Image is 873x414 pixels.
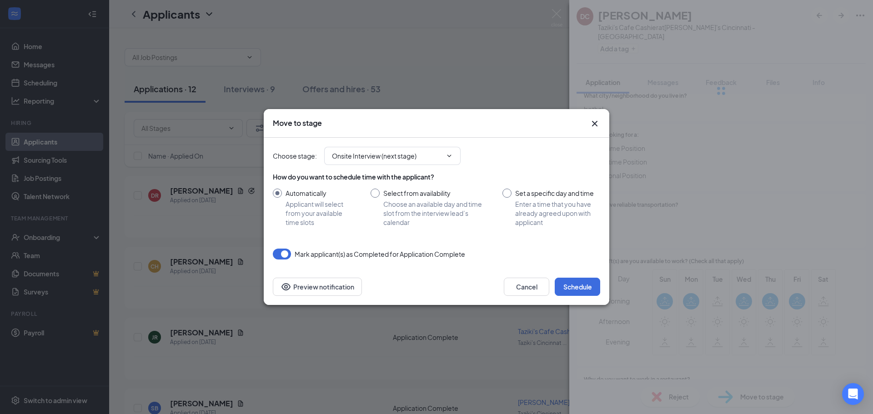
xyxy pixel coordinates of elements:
[273,118,322,128] h3: Move to stage
[555,278,600,296] button: Schedule
[589,118,600,129] svg: Cross
[504,278,549,296] button: Cancel
[589,118,600,129] button: Close
[281,281,291,292] svg: Eye
[446,152,453,160] svg: ChevronDown
[273,151,317,161] span: Choose stage :
[295,249,465,259] span: Mark applicant(s) as Completed for Application Complete
[273,278,362,296] button: Preview notificationEye
[273,172,600,181] div: How do you want to schedule time with the applicant?
[842,383,864,405] div: Open Intercom Messenger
